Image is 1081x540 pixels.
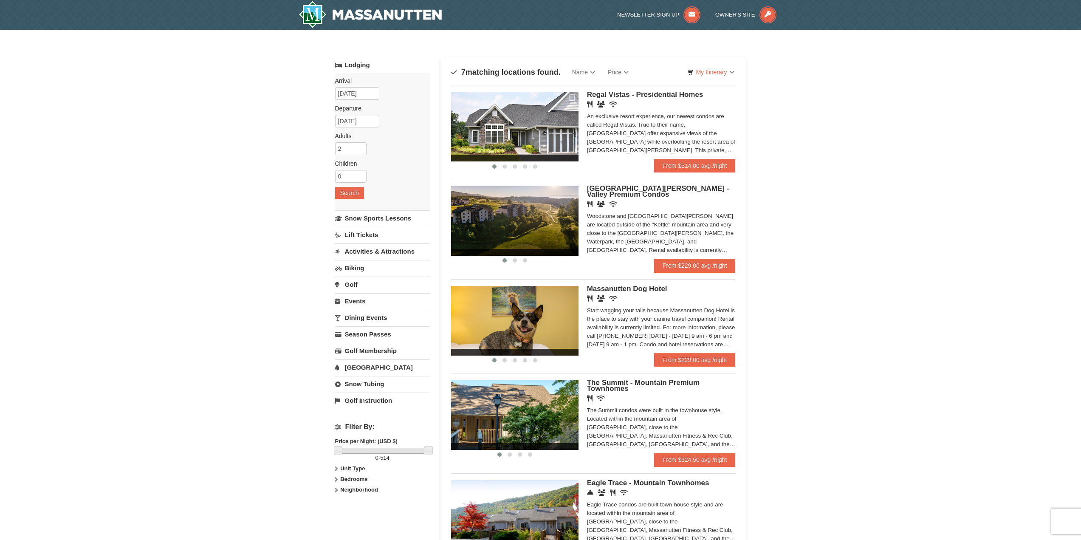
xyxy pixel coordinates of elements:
a: Activities & Attractions [335,243,430,259]
span: 0 [375,455,378,461]
a: Snow Sports Lessons [335,210,430,226]
h4: Filter By: [335,423,430,431]
label: Children [335,159,423,168]
label: Arrival [335,76,423,85]
a: Lodging [335,57,430,73]
label: Adults [335,132,423,140]
img: Massanutten Resort Logo [299,1,442,28]
a: Golf Instruction [335,393,430,408]
a: From $229.00 avg /night [654,259,736,272]
a: Biking [335,260,430,276]
span: Eagle Trace - Mountain Townhomes [587,479,709,487]
label: Departure [335,104,423,113]
span: The Summit - Mountain Premium Townhomes [587,379,700,393]
h4: matching locations found. [451,68,561,76]
span: Massanutten Dog Hotel [587,285,667,293]
span: 514 [380,455,389,461]
i: Restaurant [587,395,593,401]
span: Newsletter Sign Up [617,11,679,18]
a: Season Passes [335,326,430,342]
i: Banquet Facilities [597,201,605,207]
span: Owner's Site [715,11,755,18]
a: From $229.00 avg /night [654,353,736,367]
i: Restaurant [610,489,615,496]
a: From $514.00 avg /night [654,159,736,172]
a: Events [335,293,430,309]
a: Dining Events [335,310,430,325]
i: Wireless Internet (free) [609,201,617,207]
strong: Unit Type [340,465,365,472]
span: 7 [461,68,466,76]
strong: Neighborhood [340,486,378,493]
a: Lift Tickets [335,227,430,243]
a: [GEOGRAPHIC_DATA] [335,359,430,375]
a: Massanutten Resort [299,1,442,28]
span: Regal Vistas - Presidential Homes [587,90,703,99]
div: Woodstone and [GEOGRAPHIC_DATA][PERSON_NAME] are located outside of the "Kettle" mountain area an... [587,212,736,254]
button: Search [335,187,364,199]
i: Wireless Internet (free) [597,395,605,401]
strong: Price per Night: (USD $) [335,438,398,444]
i: Wireless Internet (free) [609,101,617,107]
a: Newsletter Sign Up [617,11,700,18]
span: [GEOGRAPHIC_DATA][PERSON_NAME] - Valley Premium Condos [587,184,729,198]
i: Wireless Internet (free) [609,295,617,302]
div: An exclusive resort experience, our newest condos are called Regal Vistas. True to their name, [G... [587,112,736,155]
a: Price [601,64,635,81]
i: Banquet Facilities [597,101,605,107]
a: My Itinerary [682,66,739,79]
label: - [335,454,430,462]
a: Golf [335,277,430,292]
strong: Bedrooms [340,476,367,482]
a: Snow Tubing [335,376,430,392]
a: Golf Membership [335,343,430,359]
i: Concierge Desk [587,489,593,496]
i: Restaurant [587,295,593,302]
i: Conference Facilities [598,489,606,496]
div: Start wagging your tails because Massanutten Dog Hotel is the place to stay with your canine trav... [587,306,736,349]
i: Wireless Internet (free) [620,489,628,496]
a: Name [566,64,601,81]
div: The Summit condos were built in the townhouse style. Located within the mountain area of [GEOGRAP... [587,406,736,449]
i: Restaurant [587,101,593,107]
a: Owner's Site [715,11,776,18]
i: Banquet Facilities [597,295,605,302]
i: Restaurant [587,201,593,207]
a: From $324.50 avg /night [654,453,736,466]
